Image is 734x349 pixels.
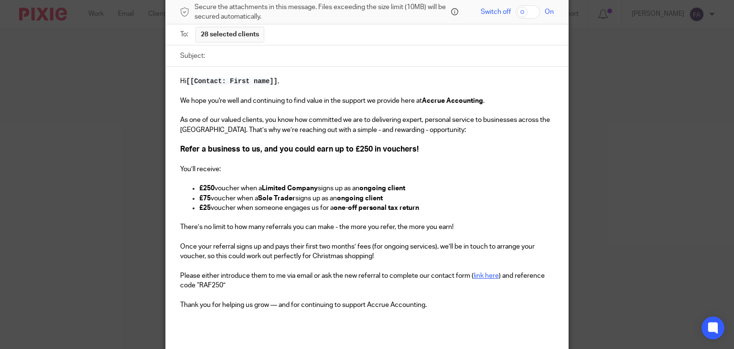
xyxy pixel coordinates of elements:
[262,185,318,192] span: Limited Company
[545,7,554,17] span: On
[180,302,427,308] span: Thank you for helping us grow — and for continuing to support Accrue Accounting.
[180,273,474,279] span: Please either introduce them to me via email or ask the new referral to complete our contact form (
[180,78,279,85] span: Hi ,
[201,30,259,39] span: 28 selected clients
[318,185,359,192] span: signs up as an
[359,185,405,192] span: ongoing client
[194,2,449,22] span: Secure the attachments in this message. Files exceeding the size limit (10MB) will be secured aut...
[258,195,295,202] span: Sole Trader
[199,205,211,211] span: £25
[474,273,499,279] a: link here
[180,166,221,173] span: You’ll receive:
[180,145,419,153] span: Refer a business to us, and you could earn up to £250 in vouchers!
[180,224,453,230] span: There’s no limit to how many referrals you can make - the more you refer, the more you earn!
[180,243,536,260] span: Once your referral signs up and pays their first two months’ fees (for ongoing services), we’ll b...
[180,98,422,104] span: We hope you're well and continuing to find value in the support we provide here at
[334,205,419,211] span: one-off personal tax return
[199,185,215,192] span: £250
[180,117,551,133] span: As one of our valued clients, you know how committed we are to delivering expert, personal servic...
[211,205,334,211] span: voucher when someone engages us for a
[180,51,205,61] label: Subject:
[481,7,511,17] span: Switch off
[199,195,211,202] span: £75
[211,195,258,202] span: voucher when a
[337,195,383,202] span: ongoing client
[180,30,191,39] label: To:
[186,77,278,85] span: [[Contact: First name]]
[215,185,262,192] span: voucher when a
[483,98,485,104] span: .
[295,195,337,202] span: signs up as an
[422,98,483,104] span: Accrue Accounting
